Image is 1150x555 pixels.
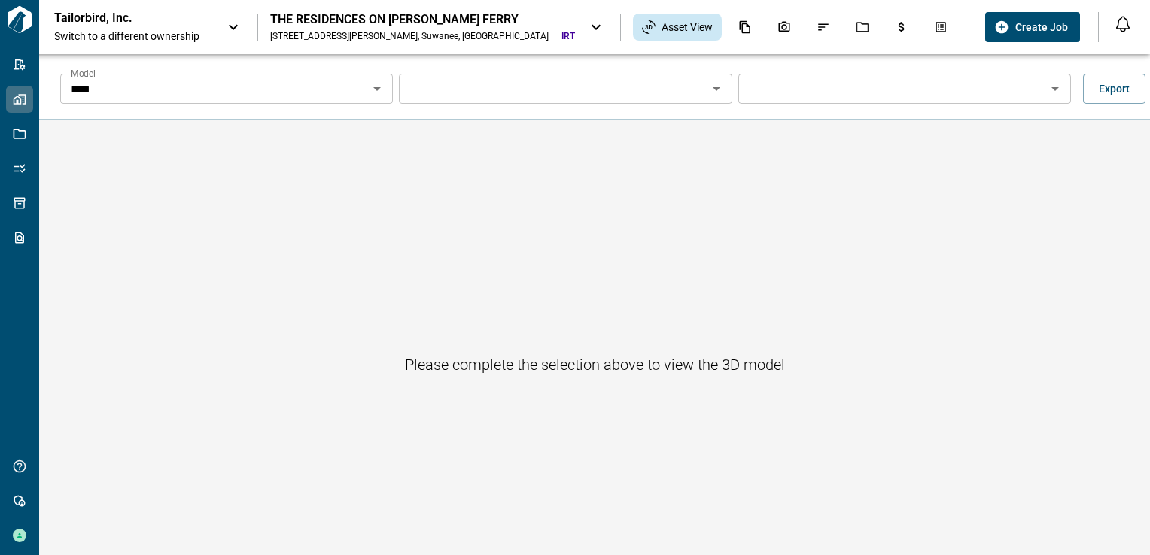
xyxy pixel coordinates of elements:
div: Jobs [847,14,878,40]
span: Asset View [662,20,713,35]
button: Export [1083,74,1145,104]
label: Model [71,67,96,80]
button: Open notification feed [1111,12,1135,36]
span: Export [1099,81,1130,96]
div: Photos [768,14,800,40]
button: Open [706,78,727,99]
div: [STREET_ADDRESS][PERSON_NAME] , Suwanee , [GEOGRAPHIC_DATA] [270,30,549,42]
button: Open [367,78,388,99]
div: Issues & Info [808,14,839,40]
div: Documents [729,14,761,40]
span: Create Job [1015,20,1068,35]
button: Open [1045,78,1066,99]
div: Takeoff Center [925,14,957,40]
p: Tailorbird, Inc. [54,11,190,26]
div: THE RESIDENCES ON [PERSON_NAME] FERRY [270,12,575,27]
div: Asset View [633,14,722,41]
span: IRT [561,30,575,42]
span: Switch to a different ownership [54,29,212,44]
div: Budgets [886,14,917,40]
button: Create Job [985,12,1080,42]
h6: Please complete the selection above to view the 3D model [405,353,785,377]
